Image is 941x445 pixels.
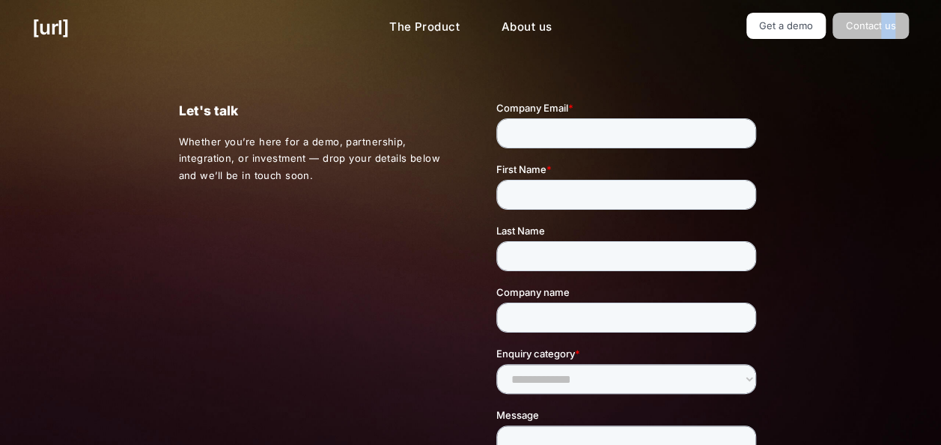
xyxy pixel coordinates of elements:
a: Get a demo [746,13,826,39]
a: [URL] [32,13,69,42]
a: Contact us [832,13,909,39]
a: The Product [377,13,472,42]
a: About us [490,13,564,42]
p: Whether you’re here for a demo, partnership, integration, or investment — drop your details below... [178,133,445,184]
p: Let's talk [178,100,444,121]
